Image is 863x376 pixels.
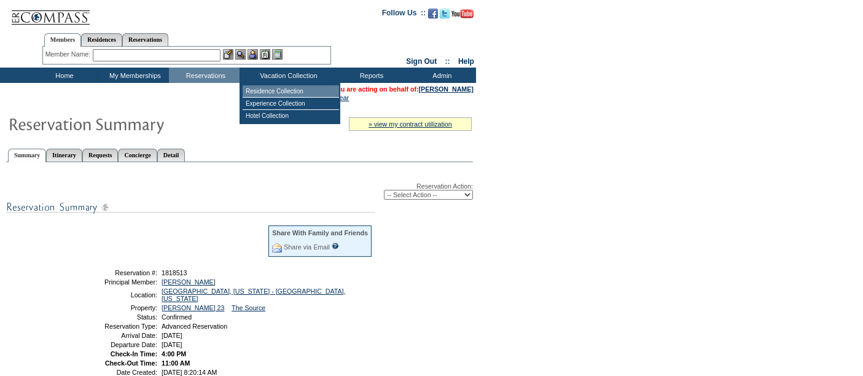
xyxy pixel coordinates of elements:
input: What is this? [332,243,339,249]
img: Become our fan on Facebook [428,9,438,18]
td: Date Created: [69,369,157,376]
strong: Check-In Time: [111,350,157,358]
span: [DATE] [162,341,182,348]
a: Members [44,33,82,47]
span: [DATE] [162,332,182,339]
div: Member Name: [45,49,93,60]
a: [PERSON_NAME] [419,85,474,93]
td: Property: [69,304,157,311]
span: 4:00 PM [162,350,186,358]
span: Confirmed [162,313,192,321]
img: Reservations [260,49,270,60]
img: Impersonate [248,49,258,60]
td: My Memberships [98,68,169,83]
a: » view my contract utilization [369,120,452,128]
a: Follow us on Twitter [440,12,450,20]
img: View [235,49,246,60]
td: Hotel Collection [243,110,339,122]
td: Reservations [169,68,240,83]
a: Summary [8,149,46,162]
img: b_calculator.gif [272,49,283,60]
td: Reservation Type: [69,323,157,330]
a: Requests [82,149,118,162]
td: Residence Collection [243,85,339,98]
a: Subscribe to our YouTube Channel [451,12,474,20]
a: [GEOGRAPHIC_DATA], [US_STATE] - [GEOGRAPHIC_DATA], [US_STATE] [162,288,346,302]
img: Subscribe to our YouTube Channel [451,9,474,18]
div: Reservation Action: [6,182,473,200]
img: subTtlResSummary.gif [6,200,375,215]
td: Arrival Date: [69,332,157,339]
a: Clear [333,94,349,101]
a: Reservations [122,33,168,46]
span: You are acting on behalf of: [333,85,474,93]
a: Itinerary [46,149,82,162]
td: Admin [405,68,476,83]
span: :: [445,57,450,66]
td: Home [28,68,98,83]
span: 1818513 [162,269,187,276]
td: Location: [69,288,157,302]
strong: Check-Out Time: [105,359,157,367]
a: Concierge [118,149,157,162]
a: Detail [157,149,185,162]
img: Follow us on Twitter [440,9,450,18]
img: Reservaton Summary [8,111,254,136]
td: Departure Date: [69,341,157,348]
td: Follow Us :: [382,7,426,22]
a: Share via Email [284,243,330,251]
td: Principal Member: [69,278,157,286]
a: [PERSON_NAME] [162,278,216,286]
img: b_edit.gif [223,49,233,60]
a: Become our fan on Facebook [428,12,438,20]
a: Residences [81,33,122,46]
a: Sign Out [406,57,437,66]
td: Reservation #: [69,269,157,276]
td: Reports [335,68,405,83]
a: Help [458,57,474,66]
span: Advanced Reservation [162,323,227,330]
td: Status: [69,313,157,321]
td: Vacation Collection [240,68,335,83]
span: [DATE] 8:20:14 AM [162,369,217,376]
td: Experience Collection [243,98,339,110]
span: 11:00 AM [162,359,190,367]
a: The Source [232,304,265,311]
div: Share With Family and Friends [272,229,368,237]
a: [PERSON_NAME] 23 [162,304,224,311]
